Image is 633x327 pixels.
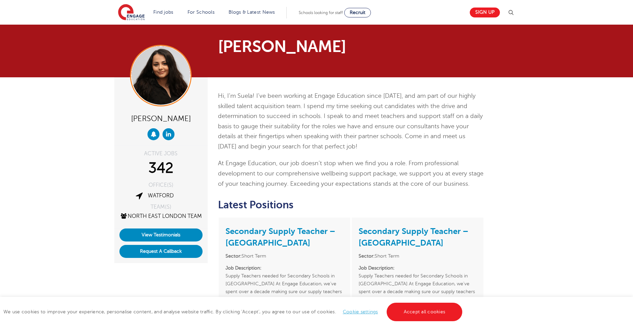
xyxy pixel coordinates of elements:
[359,253,375,259] strong: Sector:
[3,309,464,314] span: We use cookies to improve your experience, personalise content, and analyse website traffic. By c...
[229,10,275,15] a: Blogs & Latest News
[225,252,344,260] li: Short Term
[470,8,500,17] a: Sign up
[387,303,463,321] a: Accept all cookies
[153,10,173,15] a: Find jobs
[225,253,242,259] strong: Sector:
[120,213,202,219] a: North East London Team
[188,10,215,15] a: For Schools
[119,151,203,156] div: ACTIVE JOBS
[218,38,380,55] h1: [PERSON_NAME]
[359,226,468,248] a: Secondary Supply Teacher – [GEOGRAPHIC_DATA]
[118,4,145,21] img: Engage Education
[119,182,203,188] div: OFFICE(S)
[119,245,203,258] button: Request A Callback
[218,91,485,152] p: Hi, I’m Suela! I’ve been working at Engage Education since [DATE], and am part of our highly skil...
[225,265,261,271] strong: Job Description:
[344,8,371,17] a: Recruit
[218,158,485,189] p: At Engage Education, our job doesn’t stop when we find you a role. From professional development ...
[225,264,344,303] p: Supply Teachers needed for Secondary Schools in [GEOGRAPHIC_DATA] At Engage Education, we’ve spen...
[119,160,203,177] div: 342
[299,10,343,15] span: Schools looking for staff
[119,112,203,125] div: [PERSON_NAME]
[359,264,477,303] p: Supply Teachers needed for Secondary Schools in [GEOGRAPHIC_DATA] At Engage Education, we’ve spen...
[148,193,174,199] a: Watford
[359,265,395,271] strong: Job Description:
[119,228,203,241] a: View Testimonials
[350,10,365,15] span: Recruit
[359,252,477,260] li: Short Term
[119,204,203,210] div: TEAM(S)
[343,309,378,314] a: Cookie settings
[218,199,485,211] h2: Latest Positions
[225,226,335,248] a: Secondary Supply Teacher – [GEOGRAPHIC_DATA]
